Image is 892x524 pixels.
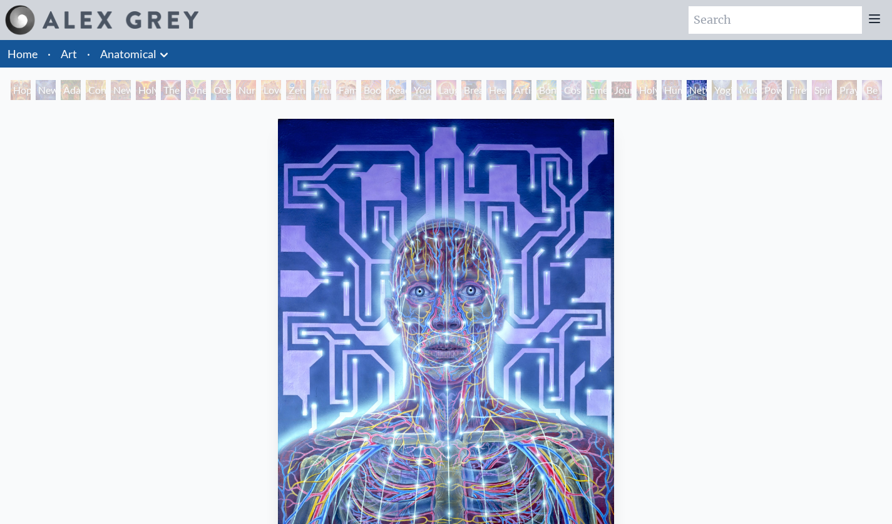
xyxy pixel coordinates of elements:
[737,80,757,100] div: Mudra
[687,80,707,100] div: Networks
[386,80,406,100] div: Reading
[411,80,431,100] div: Young & Old
[812,80,832,100] div: Spirit Animates the Flesh
[100,45,156,63] a: Anatomical
[336,80,356,100] div: Family
[211,80,231,100] div: Ocean of Love Bliss
[86,80,106,100] div: Contemplation
[486,80,506,100] div: Healing
[36,80,56,100] div: New Man [DEMOGRAPHIC_DATA]: [DEMOGRAPHIC_DATA] Mind
[11,80,31,100] div: Hope
[612,80,632,100] div: Journey of the Wounded Healer
[82,40,95,68] li: ·
[61,80,81,100] div: Adam & Eve
[311,80,331,100] div: Promise
[787,80,807,100] div: Firewalking
[689,6,862,34] input: Search
[511,80,531,100] div: Artist's Hand
[8,47,38,61] a: Home
[762,80,782,100] div: Power to the Peaceful
[61,45,77,63] a: Art
[186,80,206,100] div: One Taste
[161,80,181,100] div: The Kiss
[436,80,456,100] div: Laughing Man
[862,80,882,100] div: Be a Good Human Being
[361,80,381,100] div: Boo-boo
[286,80,306,100] div: Zena Lotus
[837,80,857,100] div: Praying Hands
[561,80,582,100] div: Cosmic Lovers
[261,80,281,100] div: Love Circuit
[136,80,156,100] div: Holy Grail
[536,80,556,100] div: Bond
[461,80,481,100] div: Breathing
[587,80,607,100] div: Emerald Grail
[43,40,56,68] li: ·
[662,80,682,100] div: Human Geometry
[637,80,657,100] div: Holy Fire
[712,80,732,100] div: Yogi & the Möbius Sphere
[111,80,131,100] div: New Man New Woman
[236,80,256,100] div: Nursing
